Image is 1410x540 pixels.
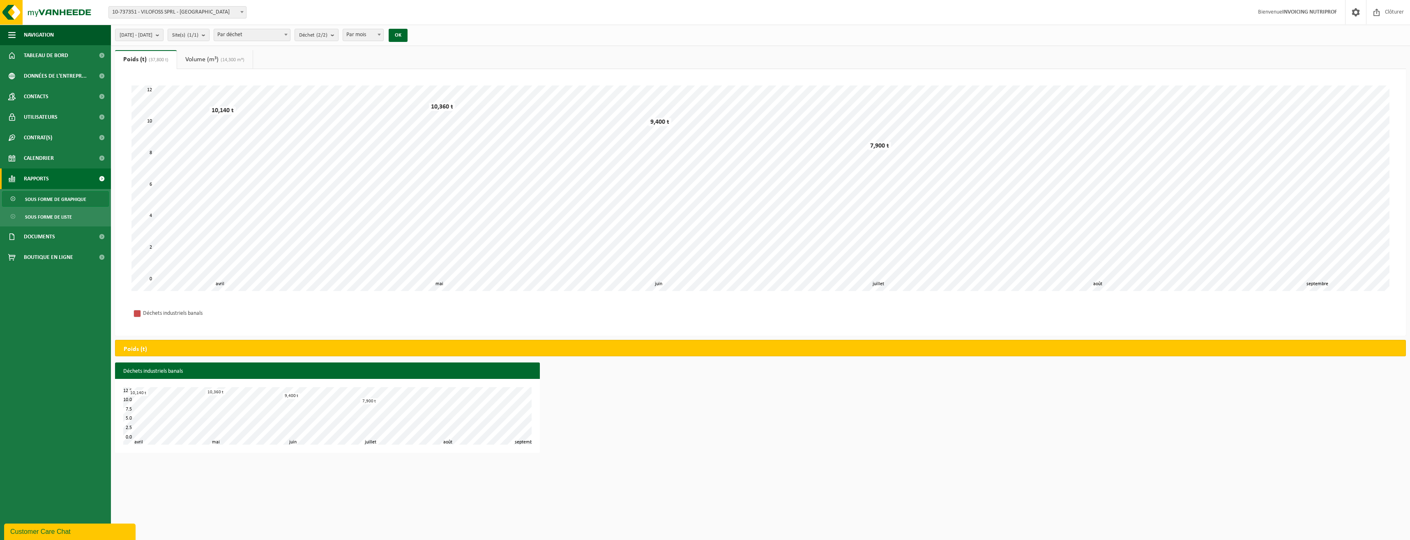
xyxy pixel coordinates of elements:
button: [DATE] - [DATE] [115,29,164,41]
button: Site(s)(1/1) [168,29,210,41]
div: Déchets industriels banals [143,308,250,318]
iframe: chat widget [4,522,137,540]
div: 10,360 t [205,389,226,395]
div: 9,400 t [648,118,671,126]
span: (37,800 t) [147,58,168,62]
span: Contrat(s) [24,127,52,148]
span: Sous forme de liste [25,209,72,225]
span: Par déchet [214,29,290,41]
span: (14,300 m³) [219,58,244,62]
span: Par déchet [214,29,290,41]
count: (1/1) [187,32,198,38]
div: 9,400 t [283,393,300,399]
span: Calendrier [24,148,54,168]
div: 7,900 t [868,142,891,150]
span: Déchet [299,29,327,42]
span: 10-737351 - VILOFOSS SPRL - VILLERS-LE-BOUILLET [108,6,247,18]
span: Site(s) [172,29,198,42]
div: 7,900 t [360,398,378,404]
span: Utilisateurs [24,107,58,127]
count: (2/2) [316,32,327,38]
span: Par mois [343,29,383,41]
div: 10,360 t [429,103,455,111]
span: Données de l'entrepr... [24,66,87,86]
div: 10,140 t [210,106,236,115]
span: Par mois [343,29,384,41]
button: Déchet(2/2) [295,29,339,41]
div: 10,140 t [128,390,148,396]
span: Boutique en ligne [24,247,73,268]
a: Sous forme de graphique [2,191,109,207]
h3: Déchets industriels banals [115,362,540,381]
a: Sous forme de liste [2,209,109,224]
span: Navigation [24,25,54,45]
strong: INVOICING NUTRIPROF [1282,9,1337,15]
h2: Poids (t) [115,340,155,358]
span: Contacts [24,86,48,107]
span: [DATE] - [DATE] [120,29,152,42]
span: Tableau de bord [24,45,68,66]
button: OK [389,29,408,42]
span: Sous forme de graphique [25,192,86,207]
a: Poids (t) [115,50,177,69]
a: Volume (m³) [177,50,253,69]
span: Rapports [24,168,49,189]
span: 10-737351 - VILOFOSS SPRL - VILLERS-LE-BOUILLET [109,7,246,18]
span: Documents [24,226,55,247]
